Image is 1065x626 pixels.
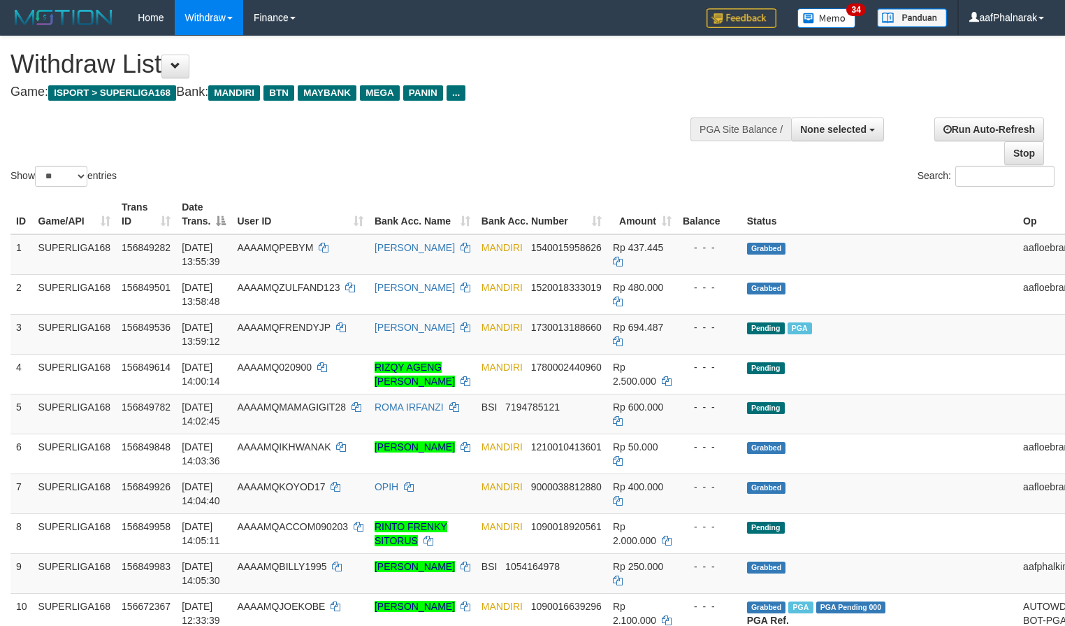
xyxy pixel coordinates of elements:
span: Copy 1540015958626 to clipboard [531,242,602,253]
th: Date Trans.: activate to sort column descending [176,194,231,234]
span: Copy 1780002440960 to clipboard [531,362,602,373]
span: AAAAMQKOYOD17 [237,481,325,492]
a: [PERSON_NAME] [375,242,455,253]
span: Grabbed [747,283,786,294]
span: Copy 7194785121 to clipboard [505,401,560,413]
span: 156849958 [122,521,171,532]
span: AAAAMQACCOM090203 [237,521,348,532]
span: Copy 1520018333019 to clipboard [531,282,602,293]
span: 156849536 [122,322,171,333]
span: Grabbed [747,482,786,494]
td: SUPERLIGA168 [33,354,117,394]
a: ROMA IRFANZI [375,401,444,413]
th: Trans ID: activate to sort column ascending [116,194,176,234]
span: Copy 1210010413601 to clipboard [531,441,602,453]
span: Grabbed [747,562,786,574]
div: - - - [683,280,736,294]
td: 5 [10,394,33,434]
a: RINTO FRENKY SITORUS [375,521,447,546]
span: PGA Pending [816,602,886,613]
span: BSI [481,401,498,413]
td: 1 [10,234,33,275]
span: Grabbed [747,442,786,454]
span: [DATE] 14:02:45 [182,401,220,427]
span: AAAAMQZULFAND123 [237,282,340,293]
span: Grabbed [747,243,786,255]
span: [DATE] 13:58:48 [182,282,220,307]
a: [PERSON_NAME] [375,322,455,333]
span: ISPORT > SUPERLIGA168 [48,85,176,101]
a: [PERSON_NAME] [375,601,455,612]
div: - - - [683,440,736,454]
span: PANIN [403,85,443,101]
span: Rp 50.000 [613,441,658,453]
img: Feedback.jpg [707,8,776,28]
th: Status [741,194,1017,234]
td: SUPERLIGA168 [33,234,117,275]
span: Rp 2.500.000 [613,362,656,387]
a: [PERSON_NAME] [375,282,455,293]
span: [DATE] 12:33:39 [182,601,220,626]
span: Pending [747,322,785,334]
span: MANDIRI [481,521,523,532]
span: MANDIRI [481,601,523,612]
span: 156849926 [122,481,171,492]
div: - - - [683,400,736,414]
span: MEGA [360,85,400,101]
th: Game/API: activate to sort column ascending [33,194,117,234]
span: BSI [481,561,498,572]
a: RIZQY AGENG [PERSON_NAME] [375,362,455,387]
select: Showentries [35,166,87,187]
td: 9 [10,553,33,593]
img: MOTION_logo.png [10,7,117,28]
span: Rp 2.000.000 [613,521,656,546]
div: - - - [683,599,736,613]
div: PGA Site Balance / [690,118,791,141]
td: 3 [10,314,33,354]
span: MANDIRI [481,481,523,492]
span: Copy 1090016639296 to clipboard [531,601,602,612]
h1: Withdraw List [10,50,696,78]
span: [DATE] 13:55:39 [182,242,220,267]
span: Rp 694.487 [613,322,663,333]
a: OPIH [375,481,398,492]
th: Bank Acc. Number: activate to sort column ascending [476,194,607,234]
label: Show entries [10,166,117,187]
span: Grabbed [747,602,786,613]
span: Pending [747,522,785,534]
td: SUPERLIGA168 [33,513,117,553]
span: MANDIRI [481,322,523,333]
span: Copy 1090018920561 to clipboard [531,521,602,532]
button: None selected [791,118,884,141]
span: MANDIRI [208,85,260,101]
span: Rp 2.100.000 [613,601,656,626]
td: SUPERLIGA168 [33,314,117,354]
span: MANDIRI [481,362,523,373]
span: Pending [747,402,785,414]
a: [PERSON_NAME] [375,561,455,572]
span: ... [447,85,465,101]
td: SUPERLIGA168 [33,274,117,314]
span: Marked by aafchhiseyha [788,322,812,334]
span: [DATE] 14:05:30 [182,561,220,586]
span: Copy 1730013188660 to clipboard [531,322,602,333]
th: Bank Acc. Name: activate to sort column ascending [369,194,476,234]
span: 156849501 [122,282,171,293]
td: SUPERLIGA168 [33,394,117,434]
span: MANDIRI [481,242,523,253]
span: AAAAMQJOEKOBE [237,601,325,612]
div: - - - [683,520,736,534]
span: 156849614 [122,362,171,373]
span: Marked by aafsengchandara [788,602,813,613]
span: Rp 400.000 [613,481,663,492]
span: 156849282 [122,242,171,253]
img: panduan.png [877,8,947,27]
span: Rp 437.445 [613,242,663,253]
img: Button%20Memo.svg [797,8,856,28]
span: AAAAMQPEBYM [237,242,313,253]
div: - - - [683,320,736,334]
span: BTN [263,85,294,101]
span: MANDIRI [481,441,523,453]
div: - - - [683,560,736,574]
td: 7 [10,474,33,513]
